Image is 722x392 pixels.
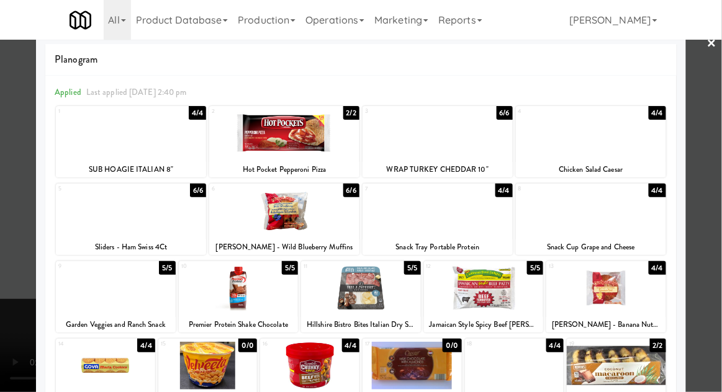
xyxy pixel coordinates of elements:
[363,106,513,177] div: 36/6WRAP TURKEY CHEDDAR 10"
[58,106,131,117] div: 1
[343,184,359,197] div: 6/6
[211,239,358,255] div: [PERSON_NAME] - Wild Blueberry Muffins
[58,162,204,177] div: SUB HOAGIE ITALIAN 8"
[426,261,484,272] div: 12
[363,239,513,255] div: Snack Tray Portable Protein
[516,162,666,177] div: Chicken Salad Caesar
[516,106,666,177] div: 44/4Chicken Salad Caesar
[58,239,204,255] div: Sliders - Ham Swiss 4Ct
[365,339,412,349] div: 17
[56,261,176,332] div: 95/5Garden Veggies and Ranch Snack
[304,261,361,272] div: 11
[546,261,666,332] div: 134/4[PERSON_NAME] - Banana Nut Muffins
[212,184,284,194] div: 6
[363,162,513,177] div: WRAP TURKEY CHEDDAR 10"
[650,339,666,352] div: 2/2
[546,317,666,332] div: [PERSON_NAME] - Banana Nut Muffins
[518,184,591,194] div: 8
[55,50,667,69] span: Planogram
[181,261,238,272] div: 10
[70,9,91,31] img: Micromart
[549,261,606,272] div: 13
[495,184,513,197] div: 4/4
[209,184,359,255] div: 66/6[PERSON_NAME] - Wild Blueberry Muffins
[179,261,299,332] div: 105/5Premier Protein Shake Chocolate
[364,162,511,177] div: WRAP TURKEY CHEDDAR 10"
[518,162,664,177] div: Chicken Salad Caesar
[159,261,175,275] div: 5/5
[303,317,419,332] div: Hillshire Bistro Bites Italian Dry Salame
[363,184,513,255] div: 74/4Snack Tray Portable Protein
[58,261,115,272] div: 9
[546,339,564,352] div: 4/4
[209,239,359,255] div: [PERSON_NAME] - Wild Blueberry Muffins
[238,339,257,352] div: 0/0
[518,106,591,117] div: 4
[548,317,664,332] div: [PERSON_NAME] - Banana Nut Muffins
[649,106,666,120] div: 4/4
[342,339,359,352] div: 4/4
[426,317,542,332] div: Jamaican Style Spicy Beef [PERSON_NAME]
[301,317,421,332] div: Hillshire Bistro Bites Italian Dry Salame
[649,184,666,197] div: 4/4
[58,184,131,194] div: 5
[365,106,438,117] div: 3
[649,261,666,275] div: 4/4
[365,184,438,194] div: 7
[343,106,359,120] div: 2/2
[56,106,206,177] div: 14/4SUB HOAGIE ITALIAN 8"
[424,317,544,332] div: Jamaican Style Spicy Beef [PERSON_NAME]
[212,106,284,117] div: 2
[179,317,299,332] div: Premier Protein Shake Chocolate
[263,339,310,349] div: 16
[209,162,359,177] div: Hot Pocket Pepperoni Pizza
[58,339,106,349] div: 14
[497,106,513,120] div: 6/6
[211,162,358,177] div: Hot Pocket Pepperoni Pizza
[56,239,206,255] div: Sliders - Ham Swiss 4Ct
[364,239,511,255] div: Snack Tray Portable Protein
[282,261,298,275] div: 5/5
[189,106,206,120] div: 4/4
[527,261,543,275] div: 5/5
[56,162,206,177] div: SUB HOAGIE ITALIAN 8"
[443,339,461,352] div: 0/0
[707,25,717,63] a: ×
[516,184,666,255] div: 84/4Snack Cup Grape and Cheese
[86,86,187,98] span: Last applied [DATE] 2:40 pm
[56,184,206,255] div: 56/6Sliders - Ham Swiss 4Ct
[518,239,664,255] div: Snack Cup Grape and Cheese
[569,339,616,349] div: 19
[301,261,421,332] div: 115/5Hillshire Bistro Bites Italian Dry Salame
[181,317,297,332] div: Premier Protein Shake Chocolate
[404,261,420,275] div: 5/5
[56,317,176,332] div: Garden Veggies and Ranch Snack
[190,184,206,197] div: 6/6
[55,86,81,98] span: Applied
[161,339,208,349] div: 15
[516,239,666,255] div: Snack Cup Grape and Cheese
[424,261,544,332] div: 125/5Jamaican Style Spicy Beef [PERSON_NAME]
[137,339,155,352] div: 4/4
[467,339,515,349] div: 18
[209,106,359,177] div: 22/2Hot Pocket Pepperoni Pizza
[58,317,174,332] div: Garden Veggies and Ranch Snack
